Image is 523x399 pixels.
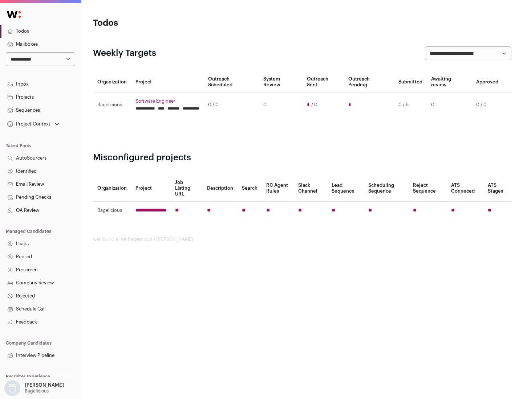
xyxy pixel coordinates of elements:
[93,236,511,242] footer: wellfound:ai for Bagelicious - [PERSON_NAME]
[93,48,156,59] h2: Weekly Targets
[131,72,204,92] th: Project
[203,175,238,202] th: Description
[135,98,199,104] a: Software Engineer
[409,175,447,202] th: Reject Sequence
[93,152,511,164] h2: Misconfigured projects
[259,92,302,118] td: 0
[25,388,49,394] p: Bagelicious
[427,72,472,92] th: Awaiting review
[204,92,259,118] td: 0 / 0
[394,92,427,118] td: 0 / 6
[311,102,317,108] span: / 0
[6,119,61,129] button: Open dropdown
[472,72,503,92] th: Approved
[364,175,409,202] th: Scheduling Sequence
[259,72,302,92] th: System Review
[427,92,472,118] td: 0
[171,175,203,202] th: Job Listing URL
[4,380,20,396] img: nopic.png
[483,175,511,202] th: ATS Stages
[93,72,131,92] th: Organization
[303,72,344,92] th: Outreach Sent
[472,92,503,118] td: 0 / 0
[238,175,262,202] th: Search
[344,72,394,92] th: Outreach Pending
[3,7,25,22] img: Wellfound
[93,17,232,29] h1: Todos
[447,175,483,202] th: ATS Conneced
[93,202,131,219] td: Bagelicious
[93,175,131,202] th: Organization
[131,175,171,202] th: Project
[262,175,293,202] th: RC Agent Rules
[394,72,427,92] th: Submitted
[93,92,131,118] td: Bagelicious
[3,380,65,396] button: Open dropdown
[204,72,259,92] th: Outreach Scheduled
[327,175,364,202] th: Lead Sequence
[6,121,50,127] div: Project Context
[294,175,327,202] th: Slack Channel
[25,382,64,388] p: [PERSON_NAME]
